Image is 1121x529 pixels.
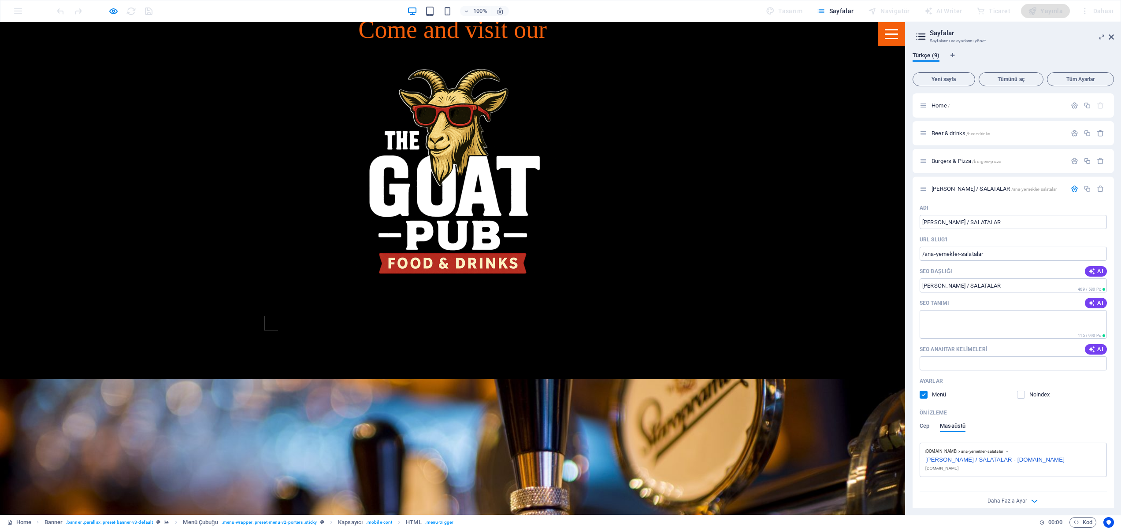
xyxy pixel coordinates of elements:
button: 100% [460,6,491,16]
span: : [1054,519,1056,525]
div: Dil Sekmeleri [913,52,1114,69]
span: AI [1088,268,1103,275]
span: / [948,104,950,108]
input: Arama sonuçlarında ve tarayıcı sekmelerindeki sayfa başlığı [920,278,1107,292]
span: Masaüstü [940,421,965,433]
i: Bu element, arka plan içeriyor [164,520,169,525]
p: URL SLUG'ı [920,236,947,243]
span: Arama sonuçlarında hesaplanan piksel uzunluğu [1076,333,1107,339]
span: Seçmek için tıkla. Düzenlemek için çift tıkla [406,517,421,528]
span: . mobile-cont [366,517,392,528]
div: [DOMAIN_NAME] [925,465,1101,472]
label: Bu sayfa için URL'nin son kısmı [920,236,947,243]
div: Sil [1097,129,1104,137]
div: Sil [1097,185,1104,192]
h2: Sayfalar [930,29,1114,37]
span: /beer-drinks [966,131,991,136]
span: 115 / 990 Px [1078,333,1101,338]
button: AI [1085,266,1107,277]
div: Sil [1097,157,1104,165]
label: Arama sonuçlarında ve tarayıcı sekmelerindeki sayfa başlığı [920,268,953,275]
span: Türkçe (9) [913,50,939,63]
img: thegoatpub.com.tr [330,30,575,274]
div: Ayarlar [1071,102,1078,109]
p: Menü [932,391,961,399]
button: Menu [885,11,898,13]
button: AI [1085,344,1107,355]
span: . menu-trigger [425,517,453,528]
span: /ana-yemekler-salatalar [1011,187,1057,192]
div: [PERSON_NAME] / SALATALAR - [DOMAIN_NAME] [925,454,1101,463]
i: Bu element, özelleştirilebilir bir ön ayar [156,520,160,525]
span: ana-yemekler-salatalar [961,449,1003,454]
div: Ön izleme [920,422,965,439]
div: Burgers & Pizza/burgers-pizza [929,158,1066,164]
button: Tümünü aç [979,72,1044,86]
span: Arama sonuçlarında hesaplanan piksel uzunluğu [1076,286,1107,292]
p: Arama motorlarına bu sayfayı arama sonuçlarından hariç tutmaları emrini ver. [1029,391,1058,399]
h6: Oturum süresi [1039,517,1062,528]
span: . menu-wrapper .preset-menu-v2-porters .sticky [222,517,317,528]
span: Kod [1073,517,1092,528]
div: Çoğalt [1084,102,1091,109]
div: Ayarlar [1071,129,1078,137]
span: Daha Fazla Ayar [987,498,1027,504]
span: 469 / 580 Px [1078,287,1101,292]
button: AI [1085,298,1107,308]
div: Çoğalt [1084,129,1091,137]
span: Tüm Ayarlar [1051,77,1110,82]
button: Kod [1069,517,1096,528]
span: /burgers-pizza [972,159,1001,164]
div: Çoğalt [1084,185,1091,192]
span: Cep [920,421,929,433]
p: Adı [920,204,928,211]
button: Tüm Ayarlar [1047,72,1114,86]
span: Sayfalar [817,7,854,15]
div: Home/ [929,103,1066,108]
p: SEO Tanımı [920,300,949,307]
p: Ön izleme [920,409,947,416]
button: Usercentrics [1103,517,1114,528]
i: Bu element, özelleştirilebilir bir ön ayar [320,520,324,525]
span: Seçmek için tıkla. Düzenlemek için çift tıkla [338,517,363,528]
input: Bu sayfa için URL'nin son kısmı [920,247,1107,261]
span: AI [1088,346,1103,353]
a: Seçimi iptal etmek için tıkla. Sayfaları açmak için çift tıkla [7,517,31,528]
div: Ayarlar [1071,185,1078,192]
span: Sayfayı açmak için tıkla [932,130,990,137]
nav: breadcrumb [45,517,453,528]
span: Seçmek için tıkla. Düzenlemek için çift tıkla [183,517,218,528]
h3: Sayfalarını ve ayarlarını yönet [930,37,1096,45]
span: AI [1088,300,1103,307]
span: . banner .parallax .preset-banner-v3-default [66,517,153,528]
span: Burgers & Pizza [932,158,1001,164]
button: Yeni sayfa [913,72,975,86]
h6: 100% [473,6,487,16]
div: Çoğalt [1084,157,1091,165]
p: SEO Anahtar Kelimeleri [920,346,987,353]
div: Ayarlar [1071,157,1078,165]
button: Sayfalar [813,4,857,18]
span: Yeni sayfa [917,77,971,82]
div: Başlangıç sayfası silinemez [1097,102,1104,109]
span: Sayfayı açmak için tıkla [932,102,950,109]
span: Seçmek için tıkla. Düzenlemek için çift tıkla [45,517,63,528]
span: 00 00 [1048,517,1062,528]
button: Daha Fazla Ayar [1008,496,1019,506]
div: [PERSON_NAME] / SALATALAR/ana-yemekler-salatalar [929,186,1066,192]
div: Beer & drinks/beer-drinks [929,130,1066,136]
p: SEO Başlığı [920,268,953,275]
p: Ayarlar [920,377,943,385]
span: [DOMAIN_NAME] [925,449,957,454]
span: [PERSON_NAME] / SALATALAR [932,185,1057,192]
span: Tümünü aç [983,77,1040,82]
